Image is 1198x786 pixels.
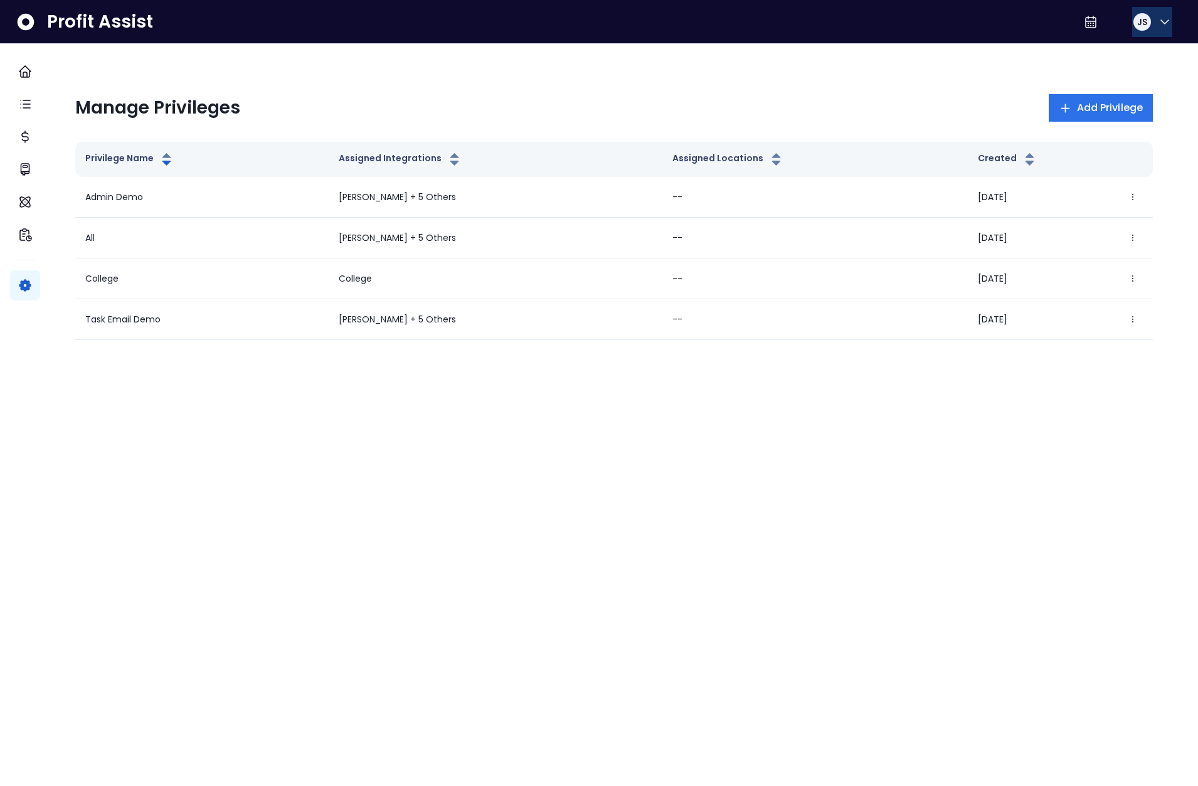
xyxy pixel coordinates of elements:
p: [PERSON_NAME] + 5 Others [339,191,652,204]
button: Assigned Integrations [339,152,462,167]
p: Task Email Demo [85,313,161,326]
p: All [85,231,95,245]
p: -- [672,272,958,285]
p: -- [672,313,958,326]
span: Manage Privileges [75,97,240,119]
p: [PERSON_NAME] + 5 Others [339,231,652,245]
span: Add Privilege [1077,100,1143,115]
button: Assigned Locations [672,152,784,167]
p: [DATE] [978,191,1007,204]
p: -- [672,231,958,245]
span: Profit Assist [47,11,153,33]
p: [DATE] [978,313,1007,326]
p: College [85,272,119,285]
button: Created [978,152,1037,167]
p: -- [672,191,958,204]
p: [DATE] [978,272,1007,285]
p: [DATE] [978,231,1007,245]
p: [PERSON_NAME] + 5 Others [339,313,652,326]
p: Admin Demo [85,191,143,204]
button: Add Privilege [1049,94,1153,122]
span: JS [1137,16,1147,28]
button: Privilege Name [85,152,174,167]
p: College [339,272,652,285]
